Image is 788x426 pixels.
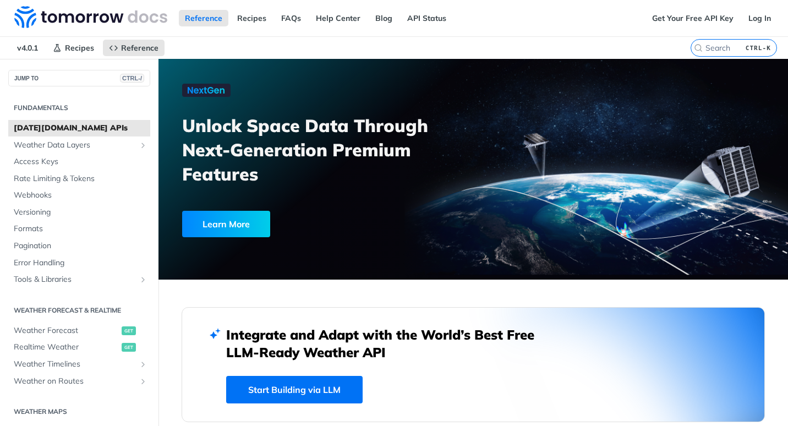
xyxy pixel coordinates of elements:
[743,42,774,53] kbd: CTRL-K
[8,238,150,254] a: Pagination
[47,40,100,56] a: Recipes
[139,275,147,284] button: Show subpages for Tools & Libraries
[8,305,150,315] h2: Weather Forecast & realtime
[401,10,452,26] a: API Status
[8,271,150,288] a: Tools & LibrariesShow subpages for Tools & Libraries
[8,255,150,271] a: Error Handling
[14,342,119,353] span: Realtime Weather
[121,43,158,53] span: Reference
[14,6,167,28] img: Tomorrow.io Weather API Docs
[646,10,740,26] a: Get Your Free API Key
[122,326,136,335] span: get
[275,10,307,26] a: FAQs
[14,325,119,336] span: Weather Forecast
[8,154,150,170] a: Access Keys
[742,10,777,26] a: Log In
[8,137,150,154] a: Weather Data LayersShow subpages for Weather Data Layers
[8,323,150,339] a: Weather Forecastget
[139,377,147,386] button: Show subpages for Weather on Routes
[14,173,147,184] span: Rate Limiting & Tokens
[8,221,150,237] a: Formats
[369,10,398,26] a: Blog
[8,407,150,417] h2: Weather Maps
[226,326,551,361] h2: Integrate and Adapt with the World’s Best Free LLM-Ready Weather API
[14,156,147,167] span: Access Keys
[182,84,231,97] img: NextGen
[14,223,147,234] span: Formats
[14,207,147,218] span: Versioning
[310,10,366,26] a: Help Center
[103,40,165,56] a: Reference
[14,376,136,387] span: Weather on Routes
[8,120,150,136] a: [DATE][DOMAIN_NAME] APIs
[14,140,136,151] span: Weather Data Layers
[14,123,147,134] span: [DATE][DOMAIN_NAME] APIs
[139,360,147,369] button: Show subpages for Weather Timelines
[14,190,147,201] span: Webhooks
[120,74,144,83] span: CTRL-/
[65,43,94,53] span: Recipes
[226,376,363,403] a: Start Building via LLM
[8,356,150,373] a: Weather TimelinesShow subpages for Weather Timelines
[694,43,703,52] svg: Search
[8,70,150,86] button: JUMP TOCTRL-/
[179,10,228,26] a: Reference
[14,274,136,285] span: Tools & Libraries
[122,343,136,352] span: get
[231,10,272,26] a: Recipes
[8,171,150,187] a: Rate Limiting & Tokens
[182,211,270,237] div: Learn More
[14,241,147,252] span: Pagination
[182,211,424,237] a: Learn More
[11,40,44,56] span: v4.0.1
[14,359,136,370] span: Weather Timelines
[8,204,150,221] a: Versioning
[8,187,150,204] a: Webhooks
[139,141,147,150] button: Show subpages for Weather Data Layers
[8,373,150,390] a: Weather on RoutesShow subpages for Weather on Routes
[8,339,150,356] a: Realtime Weatherget
[182,113,485,186] h3: Unlock Space Data Through Next-Generation Premium Features
[14,258,147,269] span: Error Handling
[8,103,150,113] h2: Fundamentals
